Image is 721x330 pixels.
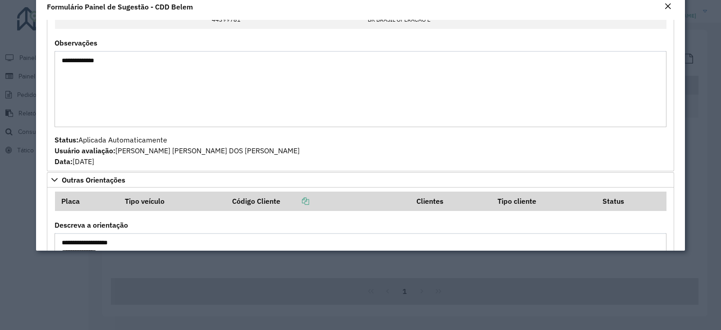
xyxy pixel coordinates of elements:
[55,146,115,155] strong: Usuário avaliação:
[55,37,97,48] label: Observações
[62,176,125,183] span: Outras Orientações
[280,197,309,206] a: Copiar
[55,135,300,166] span: Aplicada Automaticamente [PERSON_NAME] [PERSON_NAME] DOS [PERSON_NAME] [DATE]
[55,135,78,144] strong: Status:
[491,192,597,211] th: Tipo cliente
[664,3,671,10] em: Fechar
[597,192,666,211] th: Status
[410,192,491,211] th: Clientes
[119,192,226,211] th: Tipo veículo
[47,172,674,188] a: Outras Orientações
[226,192,410,211] th: Código Cliente
[55,157,73,166] strong: Data:
[55,192,119,211] th: Placa
[47,1,193,12] h4: Formulário Painel de Sugestão - CDD Belem
[55,220,128,230] label: Descreva a orientação
[662,1,674,13] button: Close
